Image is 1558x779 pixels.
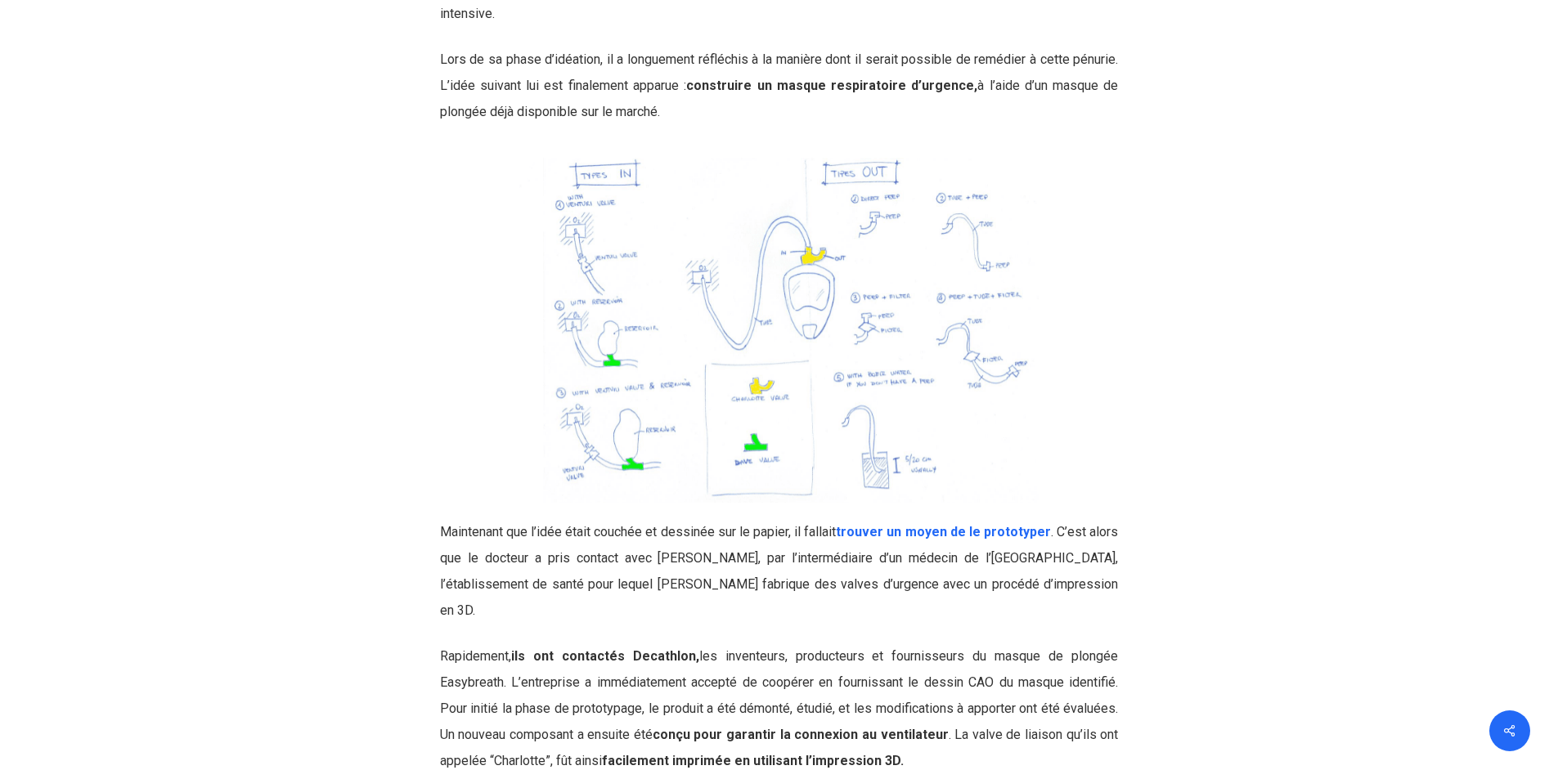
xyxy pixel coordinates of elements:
strong: construire un masque respiratoire d’urgence, [686,78,977,93]
img: design thinking covid [440,158,1119,502]
strong: conçu pour garantir la connexion au ventilateur [653,727,949,742]
span: Lors de sa phase d’idéation, il a longuement réfléchis à la manière dont il serait possible de re... [440,51,1119,119]
a: trouver un moyen de le prototyper [836,524,1051,539]
strong: facilement imprimée en utilisant l’impression 3D. [602,753,904,768]
span: Rapidement, les inventeurs, producteurs et fournisseurs du masque de plongée Easybreath. L’entrep... [440,648,1119,768]
strong: ils ont contactés Decathlon, [511,648,699,664]
span: Maintenant que l’idée était couchée et dessinée sur le papier, il fallait . C’est alors que le do... [440,524,1119,618]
